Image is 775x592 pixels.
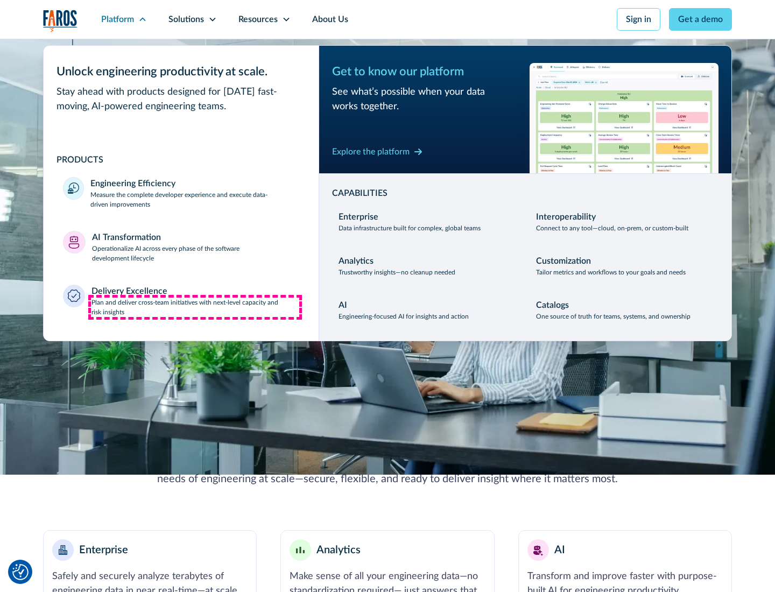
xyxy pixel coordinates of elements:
[57,85,306,114] div: Stay ahead with products designed for [DATE] fast-moving, AI-powered engineering teams.
[530,204,718,239] a: InteroperabilityConnect to any tool—cloud, on-prem, or custom-built
[536,255,591,267] div: Customization
[57,224,306,270] a: AI TransformationOperationalize AI across every phase of the software development lifecycle
[43,10,77,32] a: home
[332,85,521,114] div: See what’s possible when your data works together.
[12,564,29,580] img: Revisit consent button
[339,312,469,321] p: Engineering-focused AI for insights and action
[92,231,161,244] div: AI Transformation
[91,298,300,317] p: Plan and deliver cross-team initiatives with next-level capacity and risk insights
[316,542,361,558] div: Analytics
[617,8,660,31] a: Sign in
[43,39,732,341] nav: Platform
[332,143,422,160] a: Explore the platform
[530,248,718,284] a: CustomizationTailor metrics and workflows to your goals and needs
[536,223,688,233] p: Connect to any tool—cloud, on-prem, or custom-built
[332,292,521,328] a: AIEngineering-focused AI for insights and action
[536,210,596,223] div: Interoperability
[339,210,378,223] div: Enterprise
[79,542,128,558] div: Enterprise
[332,204,521,239] a: EnterpriseData infrastructure built for complex, global teams
[530,541,547,559] img: AI robot or assistant icon
[530,292,718,328] a: CatalogsOne source of truth for teams, systems, and ownership
[92,244,300,263] p: Operationalize AI across every phase of the software development lifecycle
[339,267,455,277] p: Trustworthy insights—no cleanup needed
[332,248,521,284] a: AnalyticsTrustworthy insights—no cleanup needed
[332,63,521,81] div: Get to know our platform
[332,187,718,200] div: CAPABILITIES
[12,564,29,580] button: Cookie Settings
[101,13,134,26] div: Platform
[536,299,569,312] div: Catalogs
[536,312,691,321] p: One source of truth for teams, systems, and ownership
[57,171,306,216] a: Engineering EfficiencyMeasure the complete developer experience and execute data-driven improvements
[339,299,347,312] div: AI
[57,63,306,81] div: Unlock engineering productivity at scale.
[530,63,718,173] img: Workflow productivity trends heatmap chart
[90,190,299,209] p: Measure the complete developer experience and execute data-driven improvements
[554,542,565,558] div: AI
[90,177,175,190] div: Engineering Efficiency
[57,153,306,166] div: PRODUCTS
[91,285,167,298] div: Delivery Excellence
[296,547,305,554] img: Minimalist bar chart analytics icon
[168,13,204,26] div: Solutions
[339,223,481,233] p: Data infrastructure built for complex, global teams
[238,13,278,26] div: Resources
[332,145,410,158] div: Explore the platform
[339,255,374,267] div: Analytics
[536,267,686,277] p: Tailor metrics and workflows to your goals and needs
[59,545,67,555] img: Enterprise building blocks or structure icon
[43,10,77,32] img: Logo of the analytics and reporting company Faros.
[57,278,306,323] a: Delivery ExcellencePlan and deliver cross-team initiatives with next-level capacity and risk insi...
[669,8,732,31] a: Get a demo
